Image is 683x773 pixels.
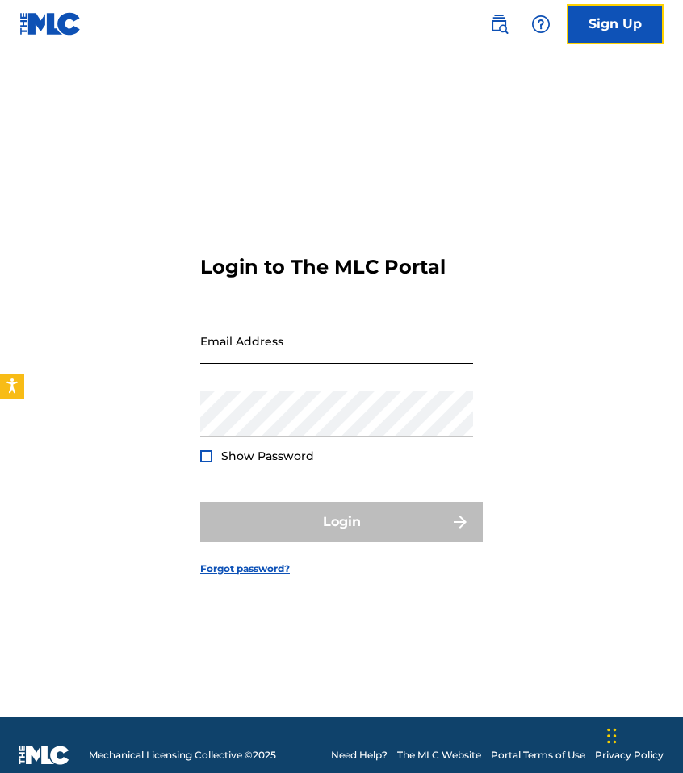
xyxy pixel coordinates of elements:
[397,748,481,763] a: The MLC Website
[19,746,69,765] img: logo
[491,748,585,763] a: Portal Terms of Use
[331,748,388,763] a: Need Help?
[200,562,290,576] a: Forgot password?
[531,15,551,34] img: help
[595,748,664,763] a: Privacy Policy
[489,15,509,34] img: search
[200,255,446,279] h3: Login to The MLC Portal
[602,696,683,773] iframe: Chat Widget
[89,748,276,763] span: Mechanical Licensing Collective © 2025
[483,8,515,40] a: Public Search
[567,4,664,44] a: Sign Up
[525,8,557,40] div: Help
[607,712,617,760] div: Drag
[221,449,314,463] span: Show Password
[19,12,82,36] img: MLC Logo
